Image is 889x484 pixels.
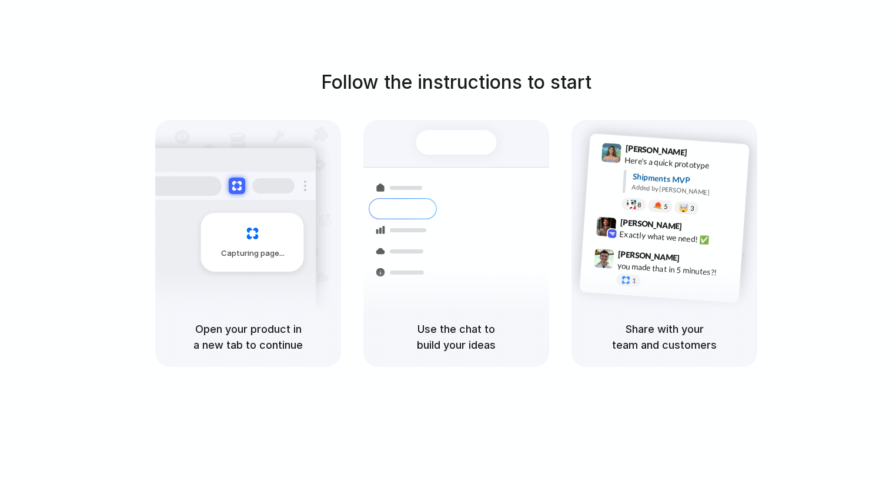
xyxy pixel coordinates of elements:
[619,228,737,248] div: Exactly what we need! ✅
[221,248,286,259] span: Capturing page
[632,278,636,284] span: 1
[618,248,680,265] span: [PERSON_NAME]
[625,142,687,159] span: [PERSON_NAME]
[691,148,715,162] span: 9:41 AM
[690,205,694,212] span: 3
[631,182,740,199] div: Added by [PERSON_NAME]
[679,204,689,213] div: 🤯
[664,203,668,210] span: 5
[624,154,742,174] div: Here's a quick prototype
[586,321,743,353] h5: Share with your team and customers
[683,253,707,268] span: 9:47 AM
[617,260,734,280] div: you made that in 5 minutes?!
[686,222,710,236] span: 9:42 AM
[632,171,741,190] div: Shipments MVP
[377,321,535,353] h5: Use the chat to build your ideas
[169,321,327,353] h5: Open your product in a new tab to continue
[321,68,591,96] h1: Follow the instructions to start
[637,202,641,208] span: 8
[620,216,682,233] span: [PERSON_NAME]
